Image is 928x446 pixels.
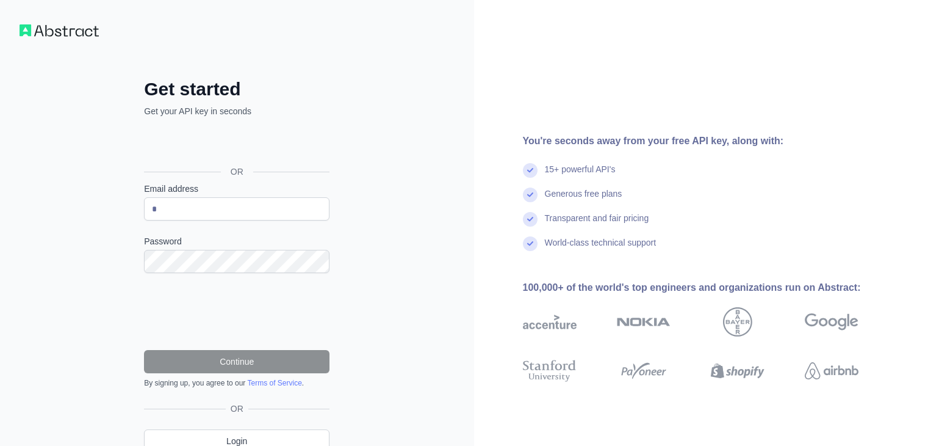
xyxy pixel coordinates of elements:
img: accenture [523,307,577,337]
img: check mark [523,212,538,227]
div: World-class technical support [545,236,656,261]
img: stanford university [523,357,577,384]
button: Continue [144,350,329,373]
div: 15+ powerful API's [545,163,616,188]
p: Get your API key in seconds [144,105,329,117]
div: 100,000+ of the world's top engineers and organizations run on Abstract: [523,280,897,295]
img: shopify [711,357,764,384]
div: Generous free plans [545,188,622,212]
img: nokia [617,307,671,337]
a: Terms of Service [247,379,301,387]
div: By signing up, you agree to our . [144,378,329,388]
iframe: Sign in with Google Button [138,131,333,158]
img: check mark [523,236,538,251]
label: Password [144,235,329,247]
img: Workflow [20,24,99,37]
img: google [805,307,858,337]
img: airbnb [805,357,858,384]
div: Transparent and fair pricing [545,212,649,236]
span: OR [221,166,253,178]
img: payoneer [617,357,671,384]
h2: Get started [144,78,329,100]
img: check mark [523,188,538,202]
div: You're seconds away from your free API key, along with: [523,134,897,148]
img: check mark [523,163,538,178]
label: Email address [144,183,329,195]
iframe: reCAPTCHA [144,288,329,335]
img: bayer [723,307,752,337]
span: OR [226,403,248,415]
